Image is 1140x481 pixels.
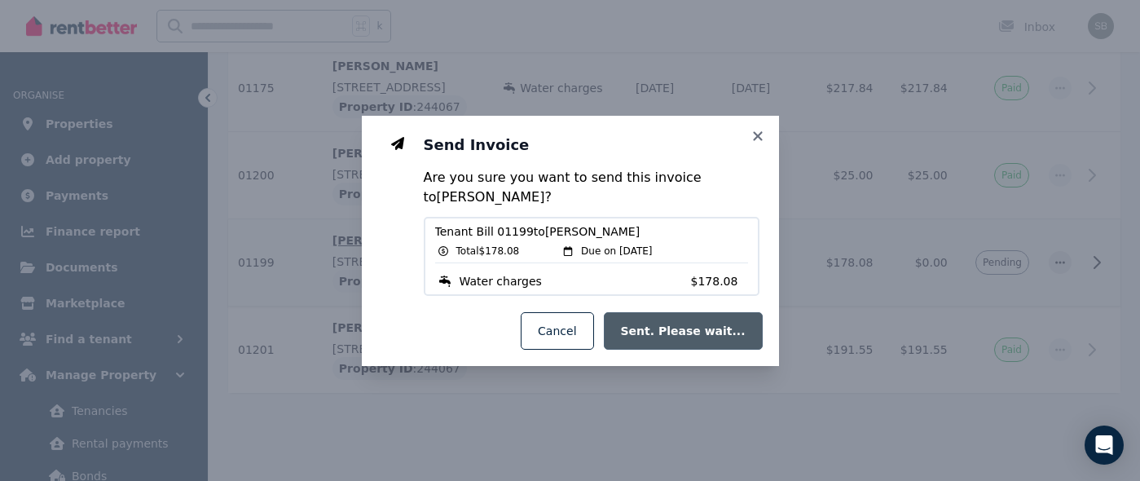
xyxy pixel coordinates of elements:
span: Total $178.08 [456,245,520,258]
span: Water charges [460,273,542,289]
span: Due on [DATE] [581,245,652,258]
h3: Send Invoice [424,135,759,155]
button: Sent. Please wait... [604,312,763,350]
span: $178.08 [691,273,748,289]
p: Are you sure you want to send this invoice to [PERSON_NAME] ? [424,168,759,207]
div: Open Intercom Messenger [1085,426,1124,465]
button: Cancel [521,312,593,350]
span: Tenant Bill 01199 to [PERSON_NAME] [435,223,748,240]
